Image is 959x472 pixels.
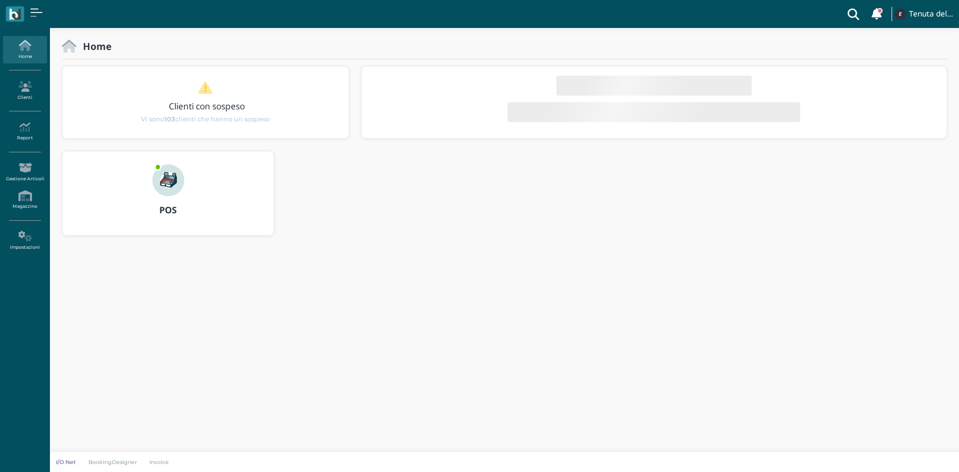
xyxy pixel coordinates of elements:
a: Impostazioni [3,227,46,254]
a: Gestione Articoli [3,158,46,186]
img: ... [152,164,184,196]
a: ... Tenuta del Barco [893,2,953,26]
img: ... [895,8,906,19]
b: 103 [164,115,175,123]
b: POS [159,204,177,216]
img: logo [9,8,20,20]
h2: Home [76,41,111,51]
div: 1 / 1 [62,66,349,138]
a: Home [3,36,46,63]
span: Vi sono clienti che hanno un sospeso [141,114,270,124]
a: ... POS [62,151,274,248]
h4: Tenuta del Barco [909,10,953,18]
a: Clienti con sospeso Vi sono103clienti che hanno un sospeso [81,81,329,124]
a: Clienti [3,77,46,104]
h3: Clienti con sospeso [83,101,331,111]
a: Report [3,118,46,145]
iframe: Help widget launcher [888,441,951,464]
a: Magazzino [3,186,46,214]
